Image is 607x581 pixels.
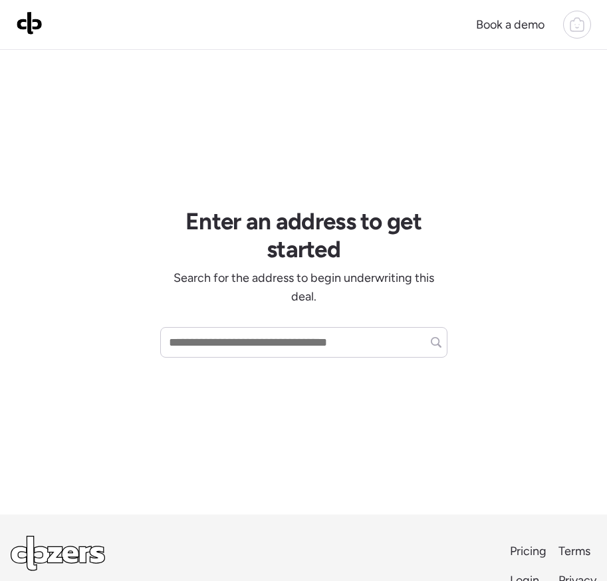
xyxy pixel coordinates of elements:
span: Search for the address to begin underwriting this deal. [160,269,447,306]
span: Book a demo [476,17,545,32]
a: Terms [558,542,596,560]
span: Terms [558,544,590,558]
h1: Enter an address to get started [160,207,447,263]
span: Pricing [510,544,546,558]
a: Pricing [510,542,548,560]
img: Logo [16,11,43,35]
img: Logo Light [11,536,105,571]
